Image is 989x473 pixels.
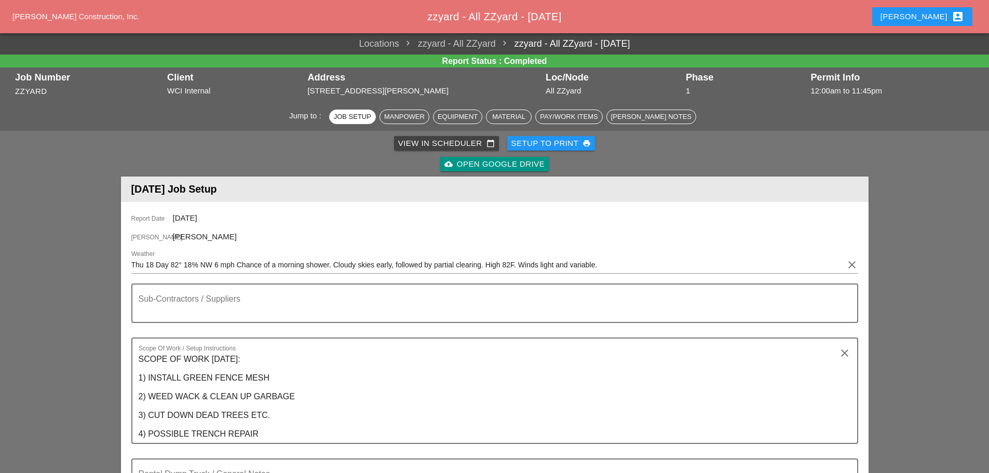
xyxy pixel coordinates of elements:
button: [PERSON_NAME] Notes [606,110,696,124]
i: cloud_upload [444,160,453,168]
div: All ZZyard [546,85,681,97]
a: Locations [359,37,399,51]
div: 12:00am to 11:45pm [810,85,974,97]
span: Report Date [131,214,173,223]
div: Open Google Drive [444,158,545,170]
div: View in Scheduler [398,138,495,150]
div: Pay/Work Items [540,112,598,122]
button: Material [486,110,532,124]
i: account_box [952,10,964,23]
div: Equipment [438,112,478,122]
div: Permit Info [810,72,974,83]
span: zzyard - All ZZyard [399,37,496,51]
i: clear [846,259,858,271]
button: [PERSON_NAME] [872,7,972,26]
i: clear [838,347,851,359]
button: Setup to Print [507,136,595,151]
i: calendar_today [486,139,495,147]
div: [PERSON_NAME] Notes [611,112,692,122]
div: Job Number [15,72,162,83]
div: [PERSON_NAME] [880,10,964,23]
div: 1 [686,85,806,97]
div: Job Setup [334,112,371,122]
div: Manpower [384,112,425,122]
header: [DATE] Job Setup [121,177,869,202]
span: [DATE] [173,213,197,222]
button: Equipment [433,110,482,124]
div: Loc/Node [546,72,681,83]
button: zzyard [15,86,47,98]
div: Setup to Print [511,138,591,150]
span: zzyard - All ZZyard - [DATE] [427,11,562,22]
span: Jump to : [289,111,326,120]
div: Material [491,112,527,122]
a: Open Google Drive [440,157,549,171]
div: Address [307,72,540,83]
textarea: Sub-Contractors / Suppliers [139,297,843,322]
span: [PERSON_NAME] [131,233,173,242]
textarea: Scope Of Work / Setup Instructions [139,351,843,443]
div: Phase [686,72,806,83]
a: zzyard - All ZZyard - [DATE] [496,37,630,51]
div: Client [167,72,302,83]
div: [STREET_ADDRESS][PERSON_NAME] [307,85,540,97]
a: View in Scheduler [394,136,499,151]
span: [PERSON_NAME] [173,232,237,241]
button: Pay/Work Items [535,110,602,124]
i: print [582,139,591,147]
input: Weather [131,256,844,273]
div: WCI Internal [167,85,302,97]
button: Manpower [380,110,429,124]
a: [PERSON_NAME] Construction, Inc. [12,12,139,21]
button: Job Setup [329,110,376,124]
